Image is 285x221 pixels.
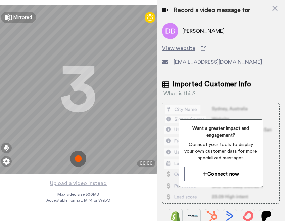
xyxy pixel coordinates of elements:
[48,179,109,188] button: Upload a video instead
[184,167,258,181] button: Connect now
[184,125,258,139] span: Want a greater impact and engagement?
[57,192,99,197] span: Max video size: 500 MB
[174,58,262,66] span: [EMAIL_ADDRESS][DOMAIN_NAME]
[163,89,196,98] div: What is this?
[173,79,251,89] span: Imported Customer Info
[137,160,155,167] div: 00:00
[70,151,86,167] img: ic_record_start.svg
[60,64,97,115] div: 3
[46,198,110,203] span: Acceptable format: MP4 or WebM
[184,141,258,161] span: Connect your tools to display your own customer data for more specialized messages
